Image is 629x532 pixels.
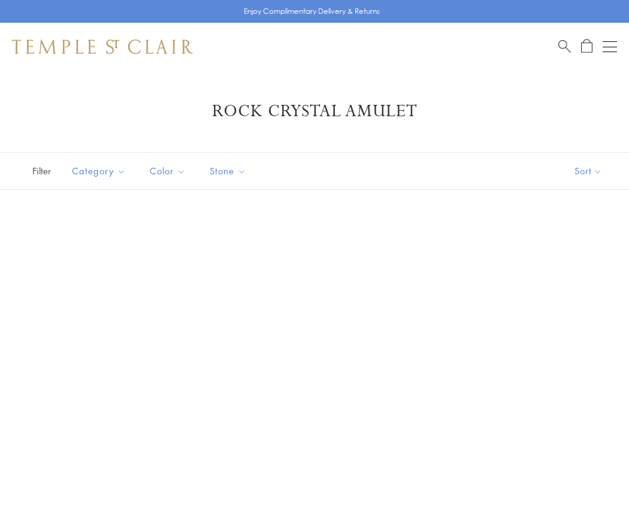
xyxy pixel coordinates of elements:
[66,164,135,179] span: Category
[558,39,571,54] a: Search
[144,164,195,179] span: Color
[244,5,380,17] p: Enjoy Complimentary Delivery & Returns
[12,40,193,54] img: Temple St. Clair
[141,158,195,185] button: Color
[548,153,629,189] button: Show sort by
[30,101,599,122] h1: Rock Crystal Amulet
[201,158,255,185] button: Stone
[581,39,592,54] a: Open Shopping Bag
[603,40,617,54] button: Open navigation
[204,164,255,179] span: Stone
[63,158,135,185] button: Category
